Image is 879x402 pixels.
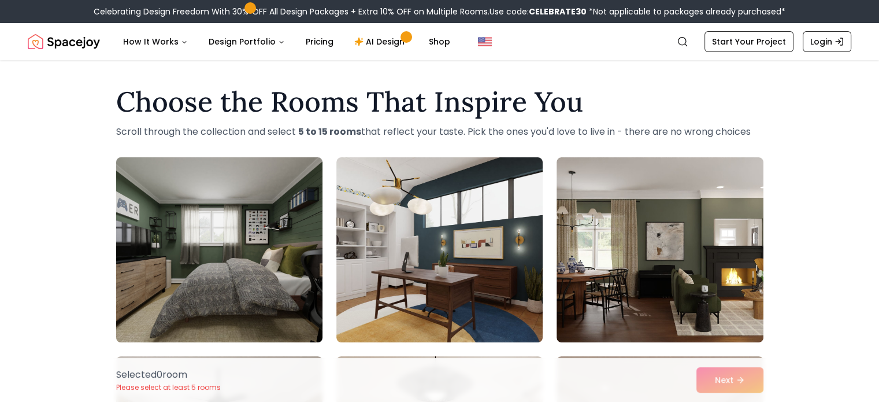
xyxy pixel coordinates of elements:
[529,6,587,17] b: CELEBRATE30
[199,30,294,53] button: Design Portfolio
[296,30,343,53] a: Pricing
[336,157,543,342] img: Room room-2
[803,31,851,52] a: Login
[345,30,417,53] a: AI Design
[111,153,328,347] img: Room room-1
[489,6,587,17] span: Use code:
[28,30,100,53] img: Spacejoy Logo
[116,383,221,392] p: Please select at least 5 rooms
[587,6,785,17] span: *Not applicable to packages already purchased*
[557,157,763,342] img: Room room-3
[116,125,763,139] p: Scroll through the collection and select that reflect your taste. Pick the ones you'd love to liv...
[116,368,221,382] p: Selected 0 room
[298,125,361,138] strong: 5 to 15 rooms
[704,31,793,52] a: Start Your Project
[114,30,459,53] nav: Main
[28,23,851,60] nav: Global
[116,88,763,116] h1: Choose the Rooms That Inspire You
[420,30,459,53] a: Shop
[94,6,785,17] div: Celebrating Design Freedom With 30% OFF All Design Packages + Extra 10% OFF on Multiple Rooms.
[114,30,197,53] button: How It Works
[478,35,492,49] img: United States
[28,30,100,53] a: Spacejoy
